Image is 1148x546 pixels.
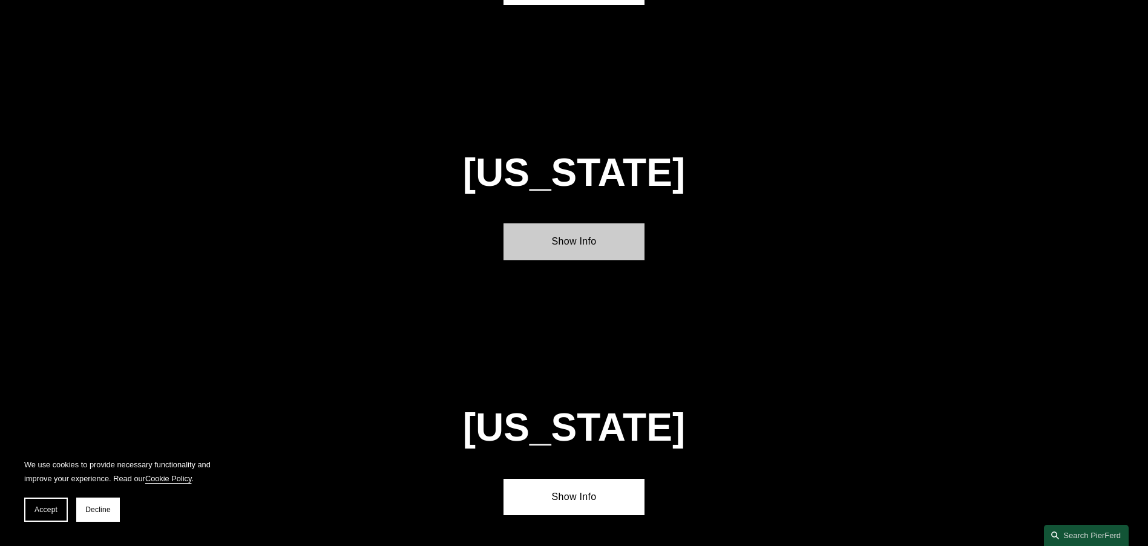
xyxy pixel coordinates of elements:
p: We use cookies to provide necessary functionality and improve your experience. Read our . [24,458,218,485]
span: Accept [34,505,57,514]
section: Cookie banner [12,446,230,534]
a: Show Info [503,479,645,515]
button: Accept [24,498,68,522]
a: Show Info [503,223,645,260]
a: Cookie Policy [145,474,192,483]
span: Decline [85,505,111,514]
h1: [US_STATE] [398,151,750,195]
button: Decline [76,498,120,522]
h1: [US_STATE] [398,406,750,450]
a: Search this site [1044,525,1129,546]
